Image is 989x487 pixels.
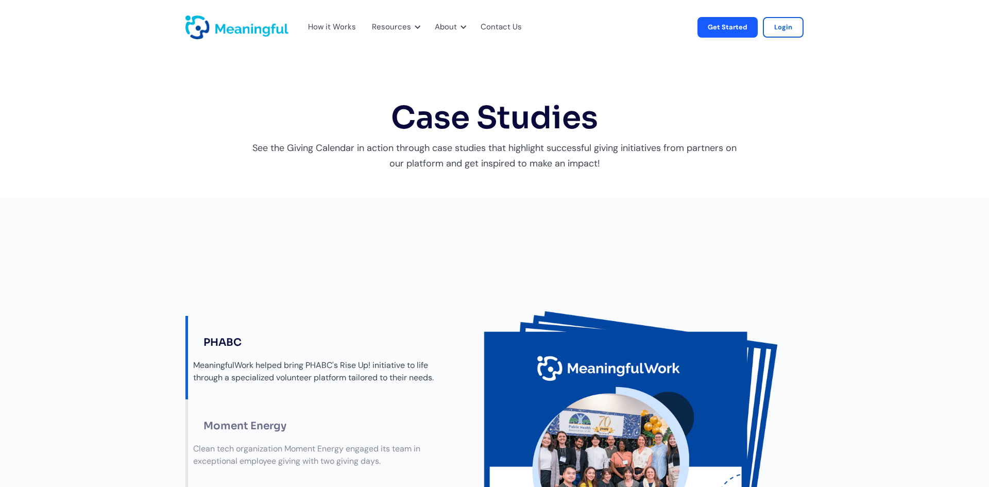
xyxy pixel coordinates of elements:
[435,21,457,34] div: About
[429,10,469,44] div: About
[308,21,348,34] a: How it Works
[366,10,423,44] div: Resources
[193,438,452,473] div: Clean tech organization Moment Energy engaged its team in exceptional employee giving with two gi...
[308,21,356,34] div: How it Works
[763,17,804,38] a: Login
[252,101,737,135] h1: Case Studies
[185,15,211,39] a: home
[372,21,411,34] div: Resources
[697,17,758,38] a: Get Started
[193,415,452,438] div: Moment Energy
[193,354,452,389] div: MeaningfulWork helped bring PHABC's Rise Up! initiative to life through a specialized volunteer p...
[193,331,452,354] div: PHABC
[302,10,361,44] div: How it Works
[252,140,737,172] p: See the Giving Calendar in action through case studies that highlight successful giving initiativ...
[481,21,522,34] a: Contact Us
[474,10,534,44] div: Contact Us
